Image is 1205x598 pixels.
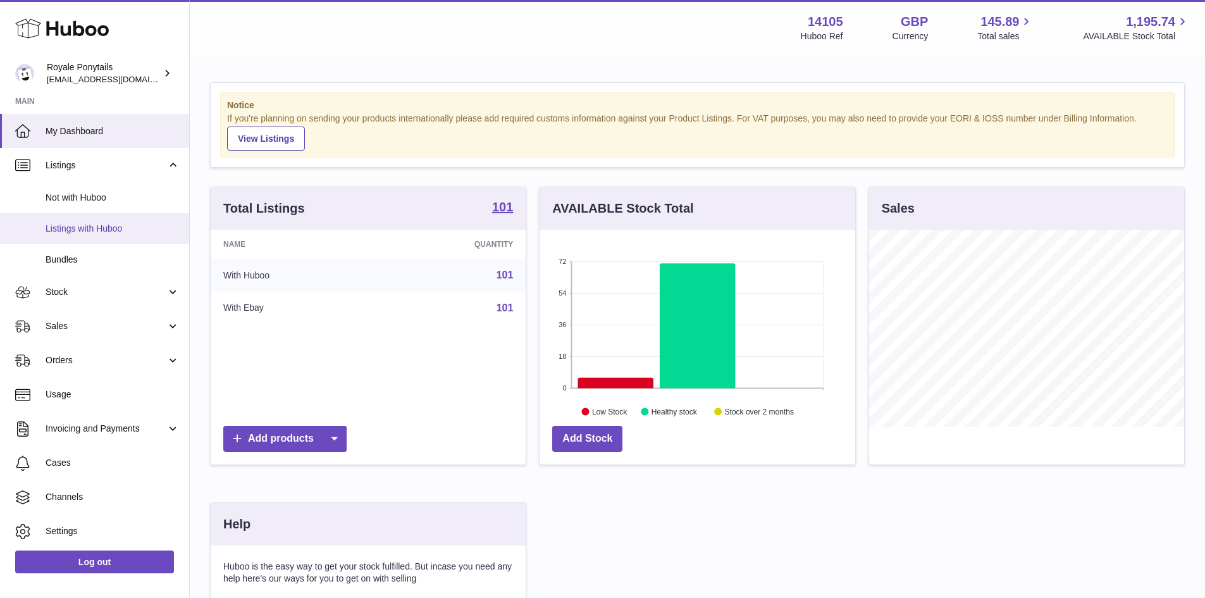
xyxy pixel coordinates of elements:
[882,200,915,217] h3: Sales
[977,13,1034,42] a: 145.89 Total sales
[223,200,305,217] h3: Total Listings
[46,320,166,332] span: Sales
[808,13,843,30] strong: 14105
[46,159,166,171] span: Listings
[211,292,377,325] td: With Ebay
[497,302,514,313] a: 101
[46,354,166,366] span: Orders
[1083,13,1190,42] a: 1,195.74 AVAILABLE Stock Total
[46,525,180,537] span: Settings
[563,384,567,392] text: 0
[46,423,166,435] span: Invoicing and Payments
[227,113,1168,151] div: If you're planning on sending your products internationally please add required customs informati...
[223,561,513,585] p: Huboo is the easy way to get your stock fulfilled. But incase you need any help here's our ways f...
[901,13,928,30] strong: GBP
[980,13,1019,30] span: 145.89
[1126,13,1175,30] span: 1,195.74
[211,230,377,259] th: Name
[497,270,514,280] a: 101
[552,200,693,217] h3: AVAILABLE Stock Total
[893,30,929,42] div: Currency
[492,201,513,216] a: 101
[46,192,180,204] span: Not with Huboo
[227,99,1168,111] strong: Notice
[559,289,567,297] text: 54
[377,230,526,259] th: Quantity
[223,426,347,452] a: Add products
[15,64,34,83] img: internalAdmin-14105@internal.huboo.com
[223,516,250,533] h3: Help
[46,286,166,298] span: Stock
[1083,30,1190,42] span: AVAILABLE Stock Total
[592,407,627,416] text: Low Stock
[46,491,180,503] span: Channels
[211,259,377,292] td: With Huboo
[559,258,567,265] text: 72
[559,352,567,360] text: 18
[46,389,180,401] span: Usage
[652,407,698,416] text: Healthy stock
[47,74,186,84] span: [EMAIL_ADDRESS][DOMAIN_NAME]
[725,407,794,416] text: Stock over 2 months
[47,61,161,85] div: Royale Ponytails
[492,201,513,213] strong: 101
[46,223,180,235] span: Listings with Huboo
[227,127,305,151] a: View Listings
[15,551,174,573] a: Log out
[801,30,843,42] div: Huboo Ref
[46,254,180,266] span: Bundles
[552,426,622,452] a: Add Stock
[46,125,180,137] span: My Dashboard
[977,30,1034,42] span: Total sales
[46,457,180,469] span: Cases
[559,321,567,328] text: 36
